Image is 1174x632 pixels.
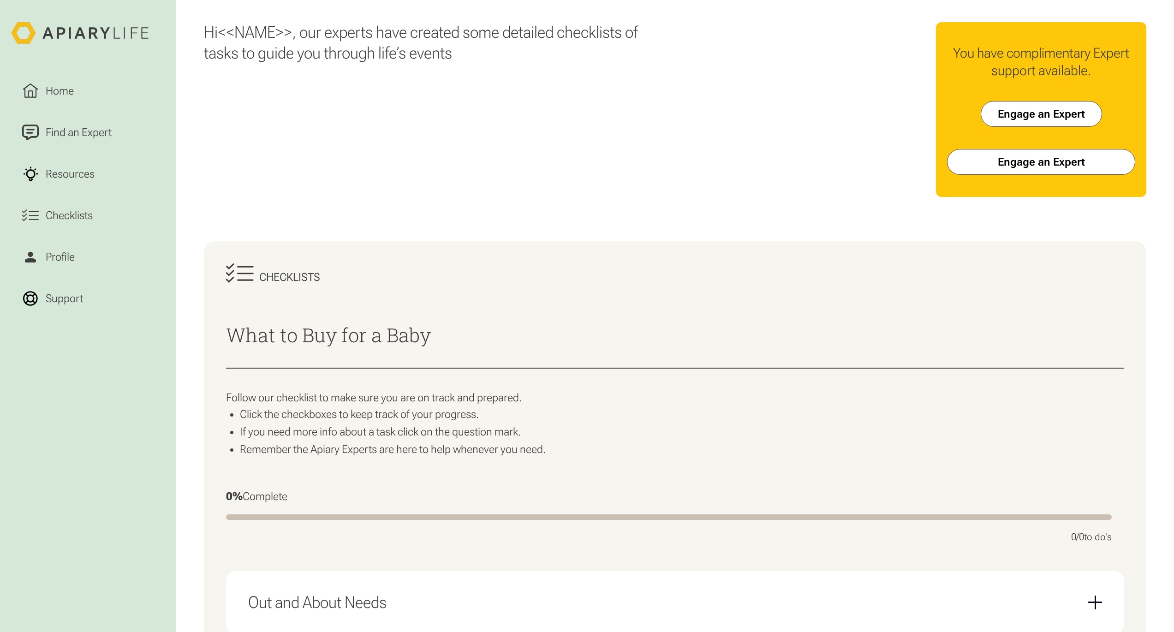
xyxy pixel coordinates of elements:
[43,207,95,224] div: Checklists
[204,22,673,64] div: Hi , our experts have created some detailed checklists of tasks to guide you through life’s events
[248,593,387,613] div: Out and About Needs
[43,290,86,307] div: Support
[226,391,1124,405] p: Follow our checklist to make sure you are on track and prepared.
[43,83,77,99] div: Home
[1071,531,1112,543] div: / to do's
[259,270,320,284] div: Checklists
[43,166,97,182] div: Resources
[11,155,165,193] a: Resources
[998,155,1085,169] div: Engage an Expert
[226,490,243,503] span: 0%
[248,582,1102,624] div: Out and About Needs
[11,72,165,110] a: Home
[240,425,1124,439] li: If you need more info about a task click on the question mark.
[1079,531,1084,543] span: 0
[43,124,114,141] div: Find an Expert
[11,113,165,152] a: Find an Expert
[11,279,165,318] a: Support
[240,407,1124,421] li: Click the checkboxes to keep track of your progress.
[947,44,1135,79] div: You have complimentary Expert support available.
[947,149,1135,175] button: Engage an Expert
[1071,531,1076,543] span: 0
[43,249,77,265] div: Profile
[226,324,1124,346] h2: What to Buy for a Baby
[11,196,165,235] a: Checklists
[218,23,292,42] span: <<NAME>>
[226,489,1112,503] div: Complete
[981,101,1102,127] a: Engage an Expert
[240,442,1124,456] li: Remember the Apiary Experts are here to help whenever you need.
[11,238,165,276] a: Profile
